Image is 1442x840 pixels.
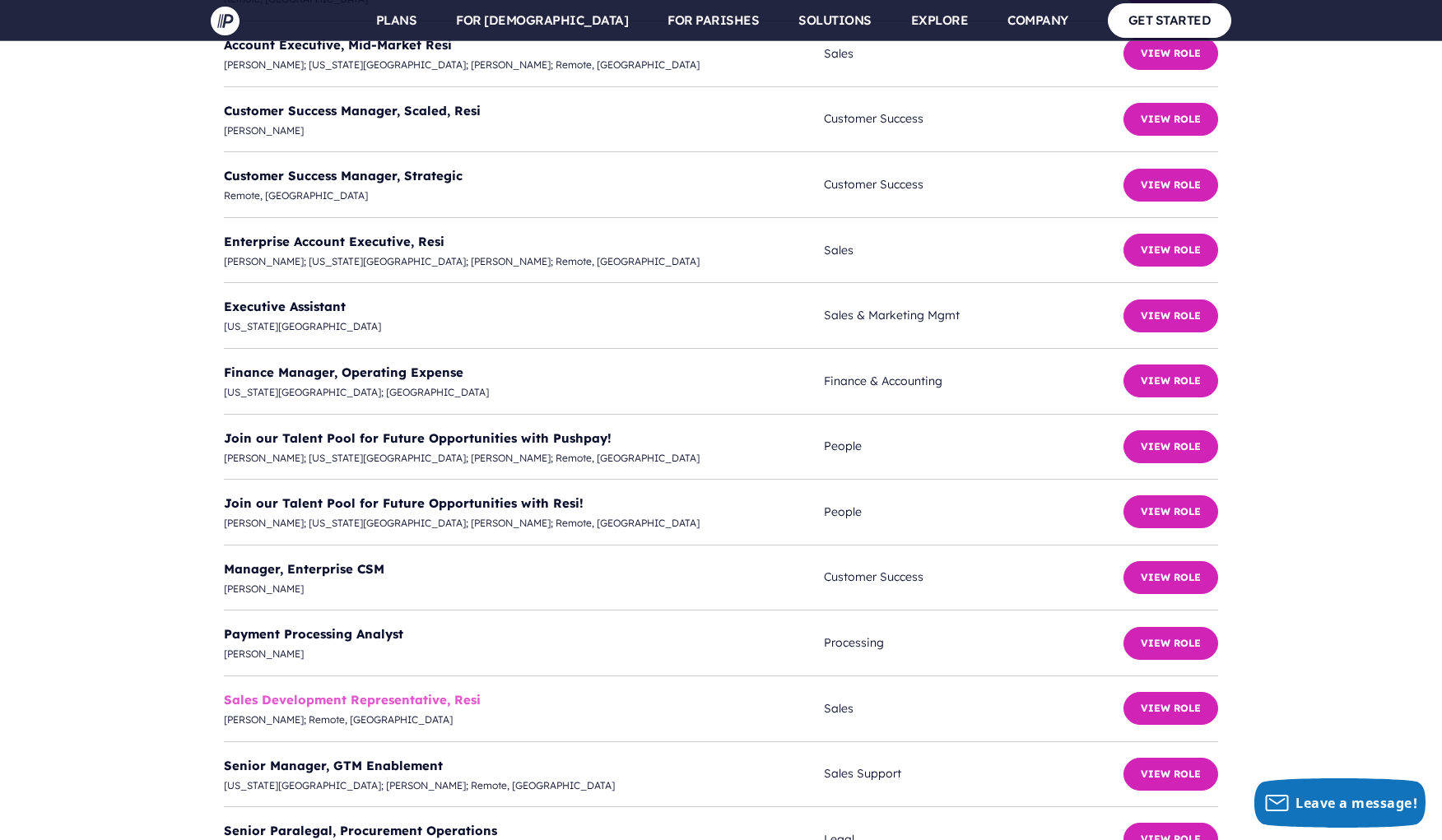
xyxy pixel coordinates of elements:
[824,305,1123,326] span: Sales & Marketing Mgmt
[1123,627,1218,660] button: View Role
[224,37,452,53] a: Account Executive, Mid-Market Resi
[1295,794,1417,812] span: Leave a message!
[1123,364,1218,397] button: View Role
[224,253,824,271] span: [PERSON_NAME]; [US_STATE][GEOGRAPHIC_DATA]; [PERSON_NAME]; Remote, [GEOGRAPHIC_DATA]
[224,692,481,708] a: Sales Development Representative, Resi
[224,103,481,118] a: Customer Success Manager, Scaled, Resi
[224,187,824,205] span: Remote, [GEOGRAPHIC_DATA]
[824,633,1123,653] span: Processing
[224,364,463,380] a: Finance Manager, Operating Expense
[1123,299,1218,332] button: View Role
[224,299,346,314] a: Executive Assistant
[224,122,824,140] span: [PERSON_NAME]
[224,823,497,838] a: Senior Paralegal, Procurement Operations
[224,383,824,401] span: [US_STATE][GEOGRAPHIC_DATA]; [GEOGRAPHIC_DATA]
[1108,3,1232,37] a: GET STARTED
[224,514,824,532] span: [PERSON_NAME]; [US_STATE][GEOGRAPHIC_DATA]; [PERSON_NAME]; Remote, [GEOGRAPHIC_DATA]
[224,56,824,74] span: [PERSON_NAME]; [US_STATE][GEOGRAPHIC_DATA]; [PERSON_NAME]; Remote, [GEOGRAPHIC_DATA]
[824,567,1123,587] span: Customer Success
[1123,430,1218,463] button: View Role
[1123,103,1218,136] button: View Role
[224,711,824,729] span: [PERSON_NAME]; Remote, [GEOGRAPHIC_DATA]
[224,777,824,795] span: [US_STATE][GEOGRAPHIC_DATA]; [PERSON_NAME]; Remote, [GEOGRAPHIC_DATA]
[824,698,1123,719] span: Sales
[1123,561,1218,594] button: View Role
[824,371,1123,392] span: Finance & Accounting
[824,763,1123,784] span: Sales Support
[824,44,1123,64] span: Sales
[224,561,384,577] a: Manager, Enterprise CSM
[224,495,584,511] a: Join our Talent Pool for Future Opportunities with Resi!
[224,430,612,446] a: Join our Talent Pool for Future Opportunities with Pushpay!
[224,758,443,773] a: Senior Manager, GTM Enablement
[224,449,824,467] span: [PERSON_NAME]; [US_STATE][GEOGRAPHIC_DATA]; [PERSON_NAME]; Remote, [GEOGRAPHIC_DATA]
[1254,778,1426,828] button: Leave a message!
[224,168,463,183] a: Customer Success Manager, Strategic
[1123,692,1218,725] button: View Role
[224,645,824,663] span: [PERSON_NAME]
[1123,495,1218,528] button: View Role
[824,174,1123,195] span: Customer Success
[1123,169,1218,202] button: View Role
[1123,234,1218,267] button: View Role
[824,436,1123,457] span: People
[224,234,444,249] a: Enterprise Account Executive, Resi
[224,580,824,598] span: [PERSON_NAME]
[224,318,824,336] span: [US_STATE][GEOGRAPHIC_DATA]
[1123,758,1218,791] button: View Role
[824,109,1123,129] span: Customer Success
[224,626,403,642] a: Payment Processing Analyst
[824,502,1123,522] span: People
[1123,37,1218,70] button: View Role
[824,240,1123,261] span: Sales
